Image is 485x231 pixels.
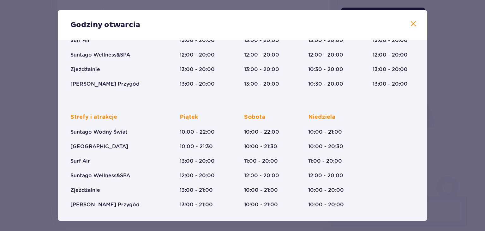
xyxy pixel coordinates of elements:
[70,113,117,121] p: Strefy i atrakcje
[180,201,213,208] p: 13:00 - 21:00
[180,129,215,136] p: 10:00 - 22:00
[244,158,278,165] p: 11:00 - 20:00
[70,66,100,73] p: Zjeżdżalnie
[180,66,215,73] p: 13:00 - 20:00
[70,20,140,30] p: Godziny otwarcia
[244,187,278,194] p: 10:00 - 21:00
[180,113,198,121] p: Piątek
[308,158,342,165] p: 11:00 - 20:00
[308,129,342,136] p: 10:00 - 21:00
[244,172,279,179] p: 12:00 - 20:00
[70,201,140,208] p: [PERSON_NAME] Przygód
[180,52,215,58] p: 12:00 - 20:00
[180,172,215,179] p: 12:00 - 20:00
[308,66,343,73] p: 10:30 - 20:00
[70,129,128,136] p: Suntago Wodny Świat
[308,201,344,208] p: 10:00 - 20:00
[70,187,100,194] p: Zjeżdżalnie
[244,66,279,73] p: 13:00 - 20:00
[308,113,335,121] p: Niedziela
[308,187,344,194] p: 10:00 - 20:00
[308,172,343,179] p: 12:00 - 20:00
[180,81,215,88] p: 13:00 - 20:00
[308,143,343,150] p: 10:00 - 20:30
[244,201,278,208] p: 10:00 - 21:00
[70,52,130,58] p: Suntago Wellness&SPA
[180,187,213,194] p: 13:00 - 21:00
[244,52,279,58] p: 12:00 - 20:00
[373,52,408,58] p: 12:00 - 20:00
[244,143,277,150] p: 10:00 - 21:30
[373,66,408,73] p: 13:00 - 20:00
[244,37,279,44] p: 13:00 - 20:00
[244,81,279,88] p: 13:00 - 20:00
[70,37,90,44] p: Surf Air
[70,172,130,179] p: Suntago Wellness&SPA
[244,129,279,136] p: 10:00 - 22:00
[308,81,343,88] p: 10:30 - 20:00
[308,52,343,58] p: 12:00 - 20:00
[373,81,408,88] p: 13:00 - 20:00
[70,158,90,165] p: Surf Air
[180,143,213,150] p: 10:00 - 21:30
[70,81,140,88] p: [PERSON_NAME] Przygód
[180,37,215,44] p: 13:00 - 20:00
[180,158,215,165] p: 13:00 - 20:00
[308,37,343,44] p: 13:00 - 20:00
[70,143,128,150] p: [GEOGRAPHIC_DATA]
[244,113,265,121] p: Sobota
[373,37,408,44] p: 13:00 - 20:00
